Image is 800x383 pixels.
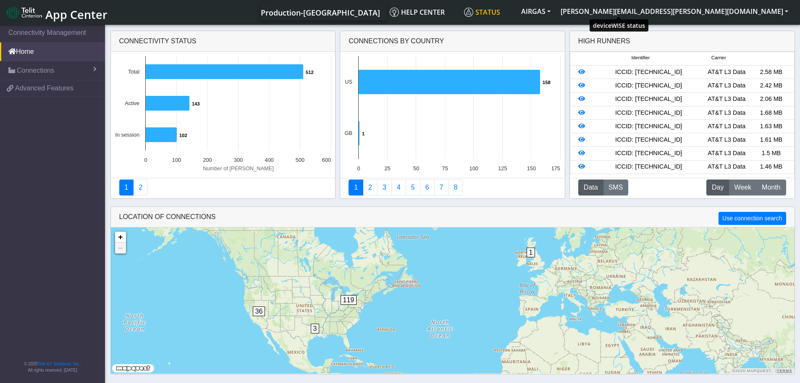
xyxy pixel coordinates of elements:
div: AT&T L3 Data [704,162,749,172]
div: LOCATION OF CONNECTIONS [111,207,795,227]
div: 2.42 MB [749,81,793,90]
text: 512 [306,70,314,75]
text: 0 [357,165,360,172]
div: 1 [527,248,535,273]
span: Connections [17,66,54,76]
text: 175 [551,165,560,172]
div: ©2025 MapQuest, | [730,368,794,374]
text: 400 [265,157,273,163]
a: Connections By Carrier [391,180,406,195]
text: In session [115,132,139,138]
span: Day [712,182,724,193]
button: Day [706,180,729,195]
div: AT&T L3 Data [704,122,749,131]
text: 125 [498,165,507,172]
a: Not Connected for 30 days [449,180,463,195]
text: GB [345,130,353,136]
button: SMS [603,180,629,195]
div: 1.61 MB [749,135,793,145]
button: Week [729,180,757,195]
a: Usage by Carrier [406,180,420,195]
text: Active [125,100,139,106]
span: Advanced Features [15,83,73,93]
a: Deployment status [133,180,148,195]
span: Identifier [631,54,650,61]
img: knowledge.svg [390,8,399,17]
div: ICCID: [TECHNICAL_ID] [593,149,704,158]
div: ICCID: [TECHNICAL_ID] [593,108,704,118]
div: 2.58 MB [749,68,793,77]
button: [PERSON_NAME][EMAIL_ADDRESS][PERSON_NAME][DOMAIN_NAME] [556,4,793,19]
div: AT&T L3 Data [704,149,749,158]
span: Status [464,8,500,17]
div: 1.5 MB [749,149,793,158]
div: ICCID: [TECHNICAL_ID] [593,95,704,104]
div: AT&T L3 Data [704,81,749,90]
text: 600 [322,157,330,163]
div: ICCID: [TECHNICAL_ID] [593,68,704,77]
a: Help center [386,4,461,21]
div: ICCID: [TECHNICAL_ID] [593,162,704,172]
div: AT&T L3 Data [704,68,749,77]
nav: Summary paging [349,180,556,195]
div: ICCID: [TECHNICAL_ID] [593,81,704,90]
text: 150 [527,165,536,172]
div: AT&T L3 Data [704,135,749,145]
a: Terms [777,369,792,373]
div: AT&T L3 Data [704,95,749,104]
span: Week [734,182,751,193]
nav: Summary paging [119,180,327,195]
div: 2.06 MB [749,95,793,104]
div: AT&T L3 Data [704,108,749,118]
button: Month [756,180,786,195]
span: Month [762,182,780,193]
button: Data [578,180,603,195]
div: 1.63 MB [749,122,793,131]
a: Connectivity status [119,180,134,195]
div: High Runners [578,36,630,46]
text: Total [128,69,139,75]
text: 102 [179,133,187,138]
div: deviceWISE status [590,19,648,32]
span: 119 [341,295,357,305]
button: AIRGAS [516,4,556,19]
span: Production-[GEOGRAPHIC_DATA] [261,8,380,18]
text: 143 [192,101,200,106]
a: App Center [7,3,106,21]
text: US [345,79,352,85]
a: Your current platform instance [260,4,380,21]
text: 25 [385,165,391,172]
img: status.svg [464,8,473,17]
text: 500 [295,157,304,163]
span: Carrier [711,54,726,61]
a: Status [461,4,516,21]
span: Help center [390,8,445,17]
div: ICCID: [TECHNICAL_ID] [593,122,704,131]
text: 75 [442,165,448,172]
a: Usage per Country [377,180,392,195]
a: Connections By Country [349,180,363,195]
span: 1 [527,248,535,257]
text: 100 [470,165,478,172]
a: Carrier [363,180,378,195]
text: 158 [543,80,551,85]
text: 300 [233,157,242,163]
a: 14 Days Trend [420,180,435,195]
text: 1 [362,131,365,136]
text: Number of [PERSON_NAME] [203,165,274,172]
text: 50 [413,165,419,172]
button: Use connection search [719,212,786,225]
text: 0 [144,157,147,163]
div: ICCID: [TECHNICAL_ID] [593,135,704,145]
text: 100 [172,157,181,163]
a: Telit IoT Solutions, Inc. [38,362,80,366]
span: 36 [253,306,265,316]
span: 3 [311,324,320,333]
div: Connectivity status [111,31,336,52]
a: Zoom out [115,243,126,254]
text: 200 [203,157,212,163]
div: Connections By Country [340,31,565,52]
div: 1.46 MB [749,162,793,172]
span: App Center [45,7,108,22]
a: Zoom in [115,232,126,243]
